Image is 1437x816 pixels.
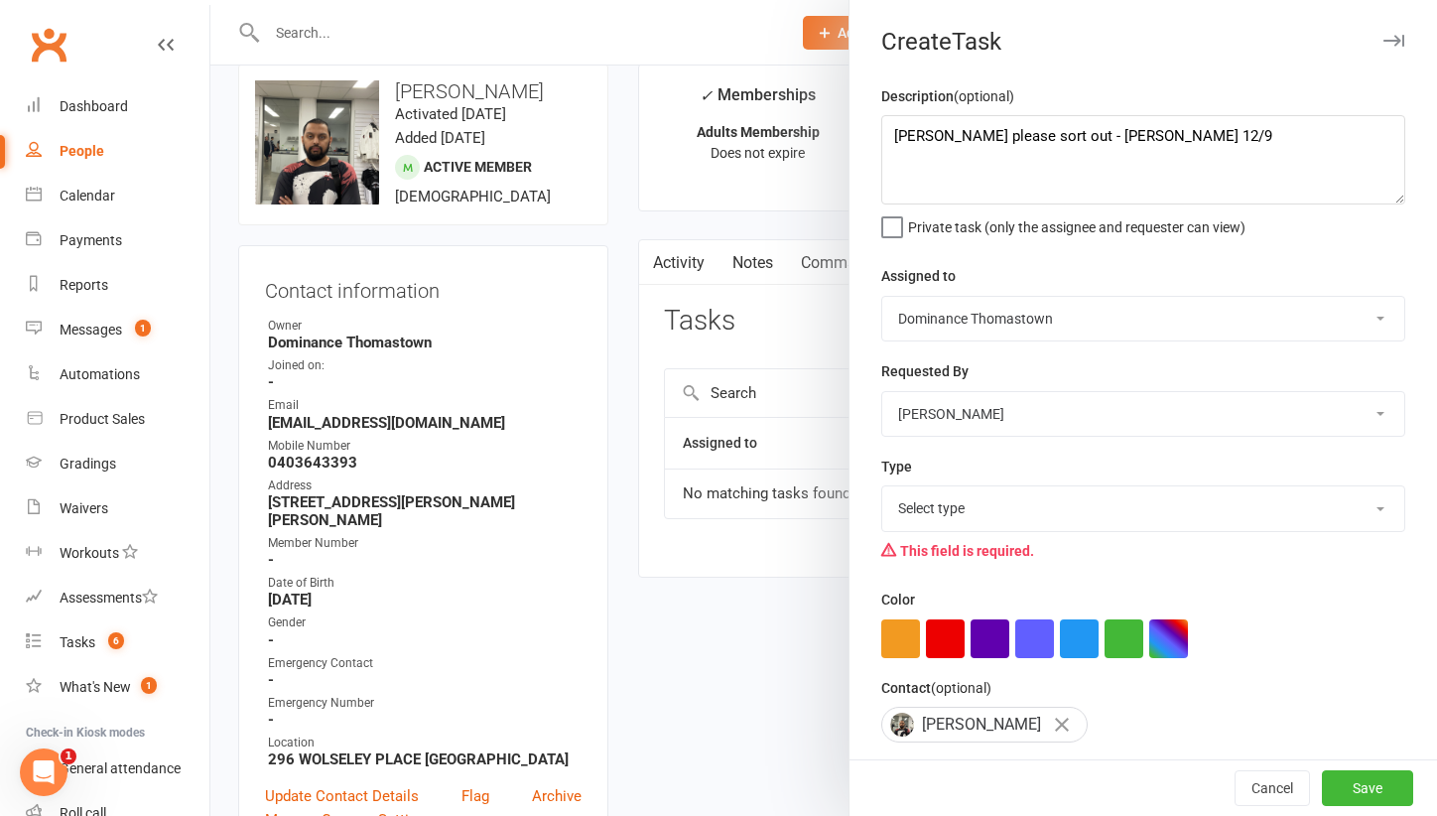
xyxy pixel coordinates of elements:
[881,589,915,611] label: Color
[26,620,209,665] a: Tasks 6
[881,677,991,699] label: Contact
[26,129,209,174] a: People
[60,98,128,114] div: Dashboard
[890,713,914,737] img: Shahmeer Rehan
[20,748,67,796] iframe: Intercom live chat
[60,590,158,606] div: Assessments
[26,747,209,791] a: General attendance kiosk mode
[108,632,124,649] span: 6
[908,212,1245,235] span: Private task (only the assignee and requester can view)
[1322,770,1413,806] button: Save
[26,531,209,576] a: Workouts
[135,320,151,337] span: 1
[60,760,181,776] div: General attendance
[26,397,209,442] a: Product Sales
[60,411,145,427] div: Product Sales
[26,84,209,129] a: Dashboard
[26,665,209,710] a: What's New1
[61,748,76,764] span: 1
[26,486,209,531] a: Waivers
[24,20,73,69] a: Clubworx
[60,545,119,561] div: Workouts
[60,143,104,159] div: People
[954,88,1014,104] small: (optional)
[60,500,108,516] div: Waivers
[60,679,131,695] div: What's New
[881,456,912,477] label: Type
[26,352,209,397] a: Automations
[1235,770,1310,806] button: Cancel
[141,677,157,694] span: 1
[881,532,1405,570] div: This field is required.
[60,322,122,338] div: Messages
[849,28,1437,56] div: Create Task
[26,218,209,263] a: Payments
[26,442,209,486] a: Gradings
[60,188,115,204] div: Calendar
[26,308,209,352] a: Messages 1
[931,680,991,696] small: (optional)
[60,366,140,382] div: Automations
[60,634,95,650] div: Tasks
[26,576,209,620] a: Assessments
[881,707,1088,743] div: [PERSON_NAME]
[60,456,116,472] div: Gradings
[26,174,209,218] a: Calendar
[60,277,108,293] div: Reports
[26,263,209,308] a: Reports
[881,85,1014,107] label: Description
[881,265,956,287] label: Assigned to
[881,115,1405,204] textarea: [PERSON_NAME] please sort out - [PERSON_NAME] 12/9
[60,232,122,248] div: Payments
[881,360,969,382] label: Requested By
